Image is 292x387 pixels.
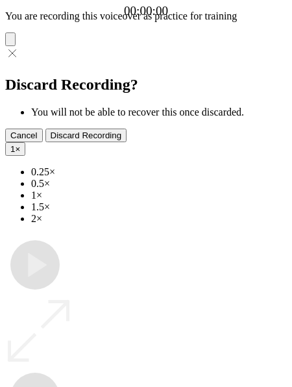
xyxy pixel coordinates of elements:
a: 00:00:00 [124,4,168,18]
button: Discard Recording [45,129,127,142]
button: 1× [5,142,25,156]
li: 1.5× [31,201,287,213]
li: 0.25× [31,166,287,178]
p: You are recording this voiceover as practice for training [5,10,287,22]
li: 0.5× [31,178,287,190]
h2: Discard Recording? [5,76,287,94]
button: Cancel [5,129,43,142]
li: 2× [31,213,287,225]
li: You will not be able to recover this once discarded. [31,106,287,118]
li: 1× [31,190,287,201]
span: 1 [10,144,15,154]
